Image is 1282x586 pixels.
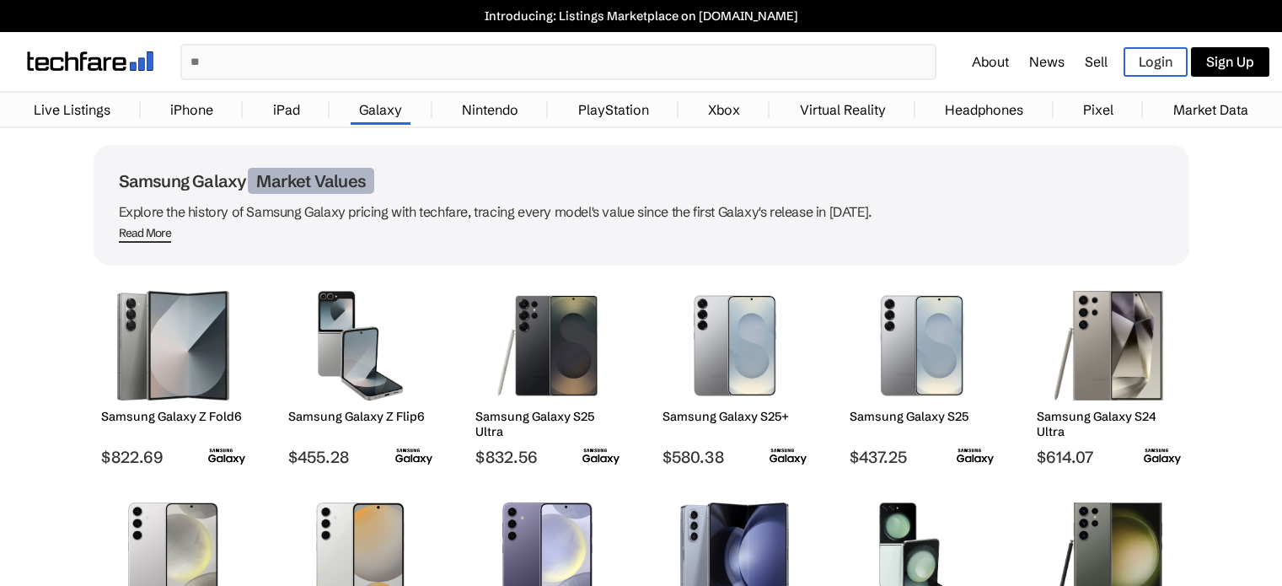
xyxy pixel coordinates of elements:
img: galaxy-logo [957,446,994,467]
a: iPhone [162,93,222,126]
span: $614.07 [1037,447,1181,467]
a: Sell [1085,53,1108,70]
a: Galaxy S24 Ultra Samsung Galaxy S24 Ultra $614.07 galaxy-logo [1029,282,1189,467]
h2: Samsung Galaxy S25+ [662,409,807,424]
a: Galaxy S25 Ultra Samsung Galaxy S25 Ultra $832.56 galaxy-logo [468,282,628,467]
a: Galaxy Z Flip6 Samsung Galaxy Z Flip6 $455.28 galaxy-logo [281,282,441,467]
img: galaxy-logo [208,446,245,467]
span: Market Values [248,168,374,194]
img: Galaxy S24 Ultra [1049,291,1168,401]
img: Galaxy S25 [862,291,981,401]
a: Galaxy Z Fold6 Samsung Galaxy Z Fold6 $822.69 galaxy-logo [94,282,254,467]
span: $455.28 [288,447,432,467]
span: $822.69 [101,447,245,467]
p: Explore the history of Samsung Galaxy pricing with techfare, tracing every model's value since th... [119,200,1164,223]
a: Headphones [936,93,1032,126]
a: Introducing: Listings Marketplace on [DOMAIN_NAME] [8,8,1274,24]
img: Galaxy S25+ [675,291,794,401]
span: Read More [119,226,172,243]
img: galaxy-logo [582,446,620,467]
img: galaxy-logo [1144,446,1181,467]
a: Login [1124,47,1188,77]
a: Live Listings [25,93,119,126]
a: Pixel [1075,93,1122,126]
a: Xbox [700,93,748,126]
a: Galaxy S25+ Samsung Galaxy S25+ $580.38 galaxy-logo [655,282,815,467]
h2: Samsung Galaxy S25 Ultra [475,409,620,439]
img: Galaxy Z Flip6 [301,291,420,401]
a: Virtual Reality [791,93,894,126]
span: $832.56 [475,447,620,467]
a: Galaxy S25 Samsung Galaxy S25 $437.25 galaxy-logo [842,282,1002,467]
img: Galaxy Z Fold6 [114,291,233,401]
img: galaxy-logo [770,446,807,467]
img: techfare logo [27,51,153,71]
img: galaxy-logo [395,446,432,467]
span: $437.25 [850,447,994,467]
h2: Samsung Galaxy Z Flip6 [288,409,432,424]
img: Galaxy S25 Ultra [488,291,607,401]
a: Galaxy [351,93,410,126]
h2: Samsung Galaxy S24 Ultra [1037,409,1181,439]
h2: Samsung Galaxy S25 [850,409,994,424]
a: News [1029,53,1065,70]
div: Read More [119,226,172,240]
a: iPad [265,93,308,126]
a: PlayStation [570,93,657,126]
h2: Samsung Galaxy Z Fold6 [101,409,245,424]
a: Nintendo [453,93,527,126]
a: Sign Up [1191,47,1269,77]
a: Market Data [1165,93,1257,126]
h1: Samsung Galaxy [119,170,1164,191]
span: $580.38 [662,447,807,467]
a: About [972,53,1009,70]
